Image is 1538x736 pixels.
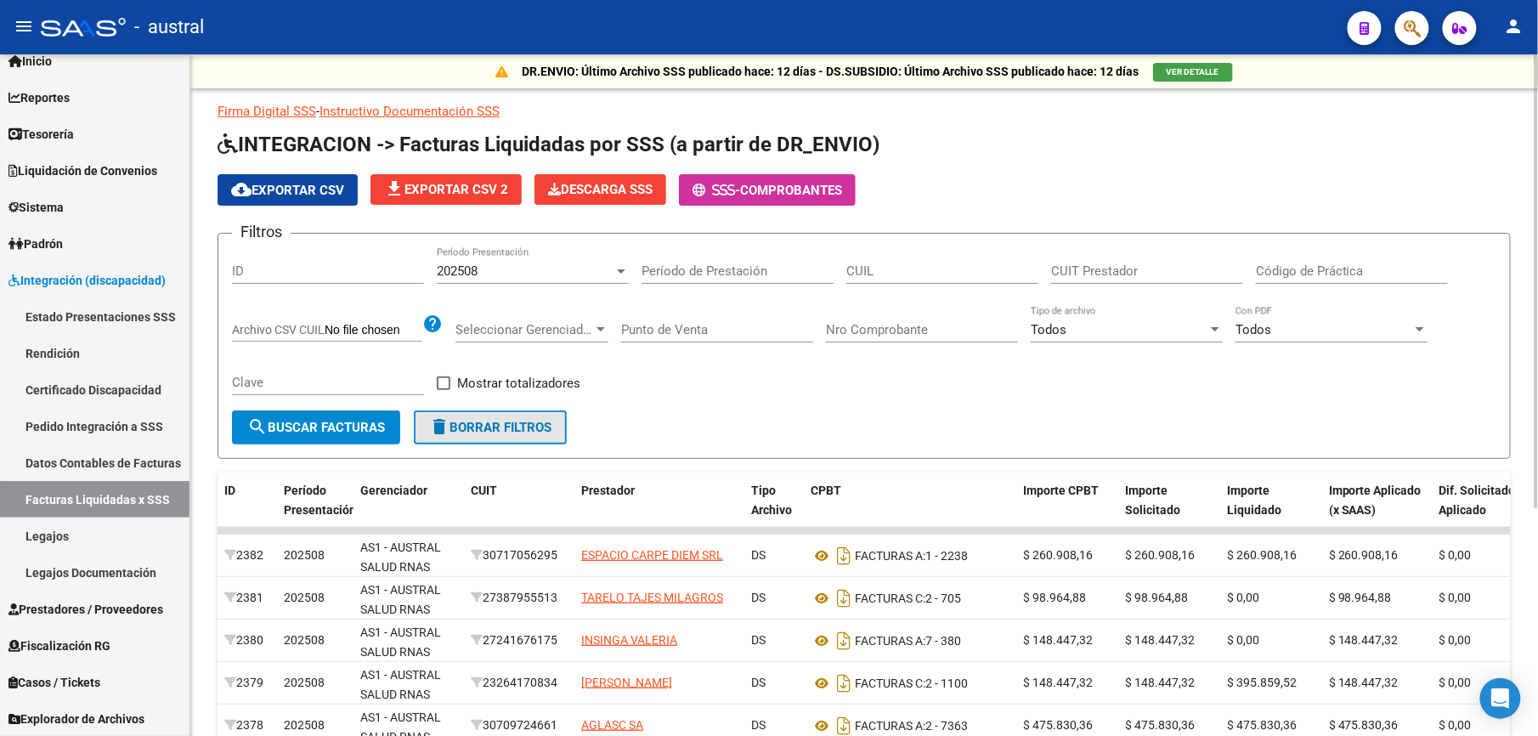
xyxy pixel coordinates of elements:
[811,484,841,497] span: CPBT
[1329,633,1399,647] span: $ 148.447,32
[1023,718,1093,732] span: $ 475.830,36
[429,416,450,437] mat-icon: delete
[8,198,64,217] span: Sistema
[218,102,1511,121] p: -
[14,16,34,37] mat-icon: menu
[1125,484,1180,517] span: Importe Solicitado
[277,473,353,547] datatable-header-cell: Período Presentación
[1023,633,1093,647] span: $ 148.447,32
[247,416,268,437] mat-icon: search
[581,676,672,689] span: [PERSON_NAME]
[581,633,677,647] span: INSINGA VALERIA
[534,174,666,205] button: Descarga SSS
[1125,718,1195,732] span: $ 475.830,36
[437,263,478,279] span: 202508
[471,484,497,497] span: CUIT
[833,585,855,612] i: Descargar documento
[1439,676,1472,689] span: $ 0,00
[1023,548,1093,562] span: $ 260.908,16
[325,323,422,338] input: Archivo CSV CUIL
[1125,591,1188,604] span: $ 98.964,88
[284,548,325,562] span: 202508
[8,88,70,107] span: Reportes
[360,541,441,574] span: AS1 - AUSTRAL SALUD RNAS
[471,716,568,735] div: 30709724661
[353,473,464,547] datatable-header-cell: Gerenciador
[855,677,925,690] span: FACTURAS C:
[384,178,404,199] mat-icon: file_download
[1439,484,1524,517] span: Dif. Solicitado - Aplicado
[574,473,744,547] datatable-header-cell: Prestador
[1329,591,1392,604] span: $ 98.964,88
[1227,484,1281,517] span: Importe Liquidado
[751,591,766,604] span: DS
[284,633,325,647] span: 202508
[751,548,766,562] span: DS
[1439,591,1472,604] span: $ 0,00
[8,637,110,655] span: Fiscalización RG
[464,473,574,547] datatable-header-cell: CUIT
[360,668,441,701] span: AS1 - AUSTRAL SALUD RNAS
[284,676,325,689] span: 202508
[855,634,925,648] span: FACTURAS A:
[218,174,358,206] button: Exportar CSV
[855,549,925,563] span: FACTURAS A:
[1322,473,1433,547] datatable-header-cell: Importe Aplicado (x SAAS)
[804,473,1016,547] datatable-header-cell: CPBT
[534,174,666,206] app-download-masive: Descarga masiva de comprobantes (adjuntos)
[8,600,163,619] span: Prestadores / Proveedores
[581,591,723,604] span: TARELO TAJES MILAGROS
[218,133,879,156] span: INTEGRACION -> Facturas Liquidadas por SSS (a partir de DR_ENVIO)
[224,673,270,693] div: 2379
[1125,548,1195,562] span: $ 260.908,16
[384,182,508,197] span: Exportar CSV 2
[422,314,443,334] mat-icon: help
[360,626,441,659] span: AS1 - AUSTRAL SALUD RNAS
[1227,548,1297,562] span: $ 260.908,16
[231,183,344,198] span: Exportar CSV
[370,174,522,205] button: Exportar CSV 2
[224,716,270,735] div: 2378
[360,484,427,497] span: Gerenciador
[1329,548,1399,562] span: $ 260.908,16
[751,633,766,647] span: DS
[284,591,325,604] span: 202508
[1031,322,1066,337] span: Todos
[455,322,593,337] span: Seleccionar Gerenciador
[134,8,204,46] span: - austral
[1480,678,1521,719] div: Open Intercom Messenger
[1227,633,1259,647] span: $ 0,00
[8,710,144,728] span: Explorador de Archivos
[232,410,400,444] button: Buscar Facturas
[224,484,235,497] span: ID
[232,220,291,244] h3: Filtros
[1118,473,1220,547] datatable-header-cell: Importe Solicitado
[1125,633,1195,647] span: $ 148.447,32
[751,718,766,732] span: DS
[224,631,270,650] div: 2380
[1023,676,1093,689] span: $ 148.447,32
[471,631,568,650] div: 27241676175
[1235,322,1271,337] span: Todos
[581,718,643,732] span: AGLASC SA
[1023,591,1086,604] span: $ 98.964,88
[693,183,740,198] span: -
[1329,484,1422,517] span: Importe Aplicado (x SAAS)
[1125,676,1195,689] span: $ 148.447,32
[811,542,1009,569] div: 1 - 2238
[8,673,100,692] span: Casos / Tickets
[247,420,385,435] span: Buscar Facturas
[224,546,270,565] div: 2382
[1504,16,1524,37] mat-icon: person
[855,719,925,733] span: FACTURAS A:
[1016,473,1118,547] datatable-header-cell: Importe CPBT
[218,473,277,547] datatable-header-cell: ID
[1439,633,1472,647] span: $ 0,00
[1167,67,1219,76] span: VER DETALLE
[8,235,63,253] span: Padrón
[1329,676,1399,689] span: $ 148.447,32
[1023,484,1099,497] span: Importe CPBT
[751,676,766,689] span: DS
[679,174,856,206] button: -Comprobantes
[811,670,1009,697] div: 2 - 1100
